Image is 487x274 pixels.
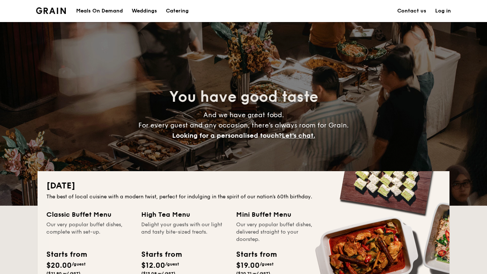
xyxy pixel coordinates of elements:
div: Our very popular buffet dishes, complete with set-up. [46,221,132,243]
div: The best of local cuisine with a modern twist, perfect for indulging in the spirit of our nation’... [46,193,441,201]
span: And we have great food. For every guest and any occasion, there’s always room for Grain. [138,111,349,140]
span: Looking for a personalised touch? [172,131,282,140]
div: Our very popular buffet dishes, delivered straight to your doorstep. [236,221,322,243]
div: Starts from [236,249,276,260]
img: Grain [36,7,66,14]
div: Starts from [46,249,86,260]
div: Mini Buffet Menu [236,209,322,220]
h2: [DATE] [46,180,441,192]
div: Delight your guests with our light and tasty bite-sized treats. [141,221,227,243]
div: Classic Buffet Menu [46,209,132,220]
span: You have good taste [169,88,318,106]
span: Let's chat. [282,131,315,140]
a: Logotype [36,7,66,14]
span: $20.00 [46,261,72,270]
span: /guest [260,262,274,267]
div: Starts from [141,249,181,260]
span: /guest [165,262,179,267]
span: /guest [72,262,86,267]
span: $19.00 [236,261,260,270]
span: $12.00 [141,261,165,270]
div: High Tea Menu [141,209,227,220]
